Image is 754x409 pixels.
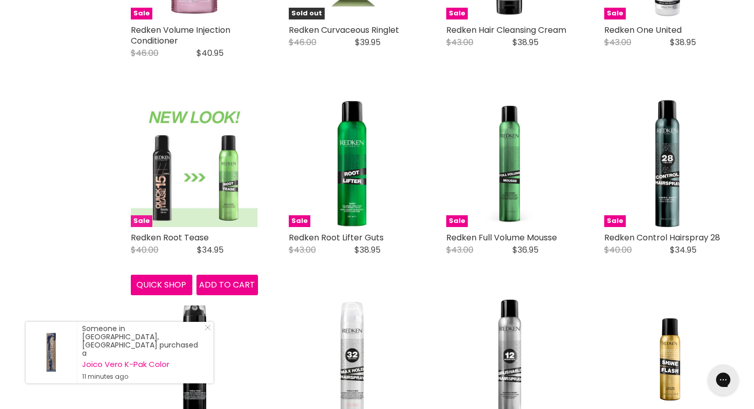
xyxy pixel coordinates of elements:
[446,36,473,48] span: $43.00
[26,322,77,383] a: Visit product page
[656,100,680,227] img: Redken Control Hairspray 28
[131,24,230,47] a: Redken Volume Injection Conditioner
[196,275,258,295] button: Add to cart
[289,100,416,227] a: Redken Root Lifter Guts Redken Root Lifter Guts Sale
[199,279,255,291] span: Add to cart
[446,100,573,227] a: Redken Full Volume Mousse Sale
[201,324,211,335] a: Close Notification
[354,244,381,256] span: $38.95
[604,8,626,19] span: Sale
[289,215,310,227] span: Sale
[131,215,152,227] span: Sale
[512,36,539,48] span: $38.95
[131,232,209,243] a: Redken Root Tease
[131,244,158,256] span: $40.00
[82,360,203,369] a: Joico Vero K-Pak Color
[205,324,211,331] svg: Close Icon
[604,36,631,48] span: $43.00
[670,36,696,48] span: $38.95
[289,244,316,256] span: $43.00
[604,232,720,243] a: Redken Control Hairspray 28
[446,232,557,243] a: Redken Full Volume Mousse
[197,244,224,256] span: $34.95
[604,100,731,227] a: Redken Control Hairspray 28 Redken Control Hairspray 28 Sale
[604,24,682,36] a: Redken One United
[446,244,473,256] span: $43.00
[446,24,566,36] a: Redken Hair Cleansing Cream
[355,36,381,48] span: $39.95
[670,244,697,256] span: $34.95
[604,215,626,227] span: Sale
[703,361,744,399] iframe: Gorgias live chat messenger
[289,8,325,19] span: Sold out
[289,24,399,36] a: Redken Curvaceous Ringlet
[289,232,384,243] a: Redken Root Lifter Guts
[604,244,632,256] span: $40.00
[446,215,468,227] span: Sale
[512,244,539,256] span: $36.95
[196,47,224,59] span: $40.95
[82,373,203,381] small: 11 minutes ago
[336,100,367,227] img: Redken Root Lifter Guts
[131,275,192,295] button: Quick shop
[82,324,203,381] div: Someone in [GEOGRAPHIC_DATA], [GEOGRAPHIC_DATA] purchased a
[289,36,316,48] span: $46.00
[446,100,573,227] img: Redken Full Volume Mousse
[446,8,468,19] span: Sale
[131,8,152,19] span: Sale
[131,47,158,59] span: $46.00
[131,100,258,227] img: Redken Root Tease
[131,100,258,227] a: Redken Root Tease Redken Root Tease Sale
